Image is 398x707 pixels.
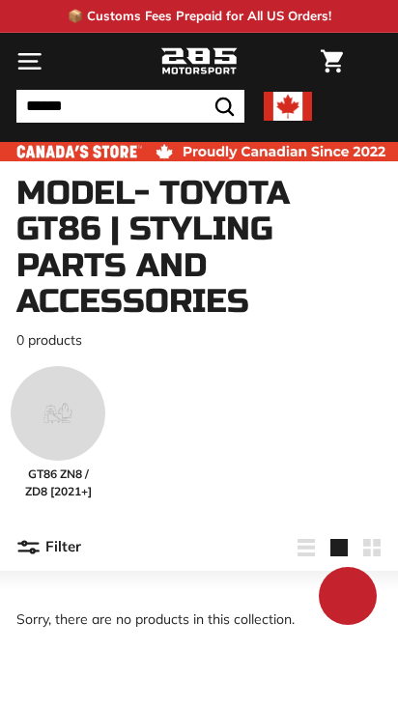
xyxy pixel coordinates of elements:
[11,366,105,500] a: GT86 ZN8 / ZD8 [2021+]
[16,176,382,321] h1: Model- Toyota GT86 | Styling Parts and Accessories
[68,7,331,26] p: 📦 Customs Fees Prepaid for All US Orders!
[11,466,105,500] span: GT86 ZN8 / ZD8 [2021+]
[311,34,353,89] a: Cart
[160,45,238,78] img: Logo_285_Motorsport_areodynamics_components
[16,330,382,351] p: 0 products
[313,567,383,630] inbox-online-store-chat: Shopify online store chat
[16,524,81,571] button: Filter
[16,571,382,668] div: Sorry, there are no products in this collection.
[16,90,244,123] input: Search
